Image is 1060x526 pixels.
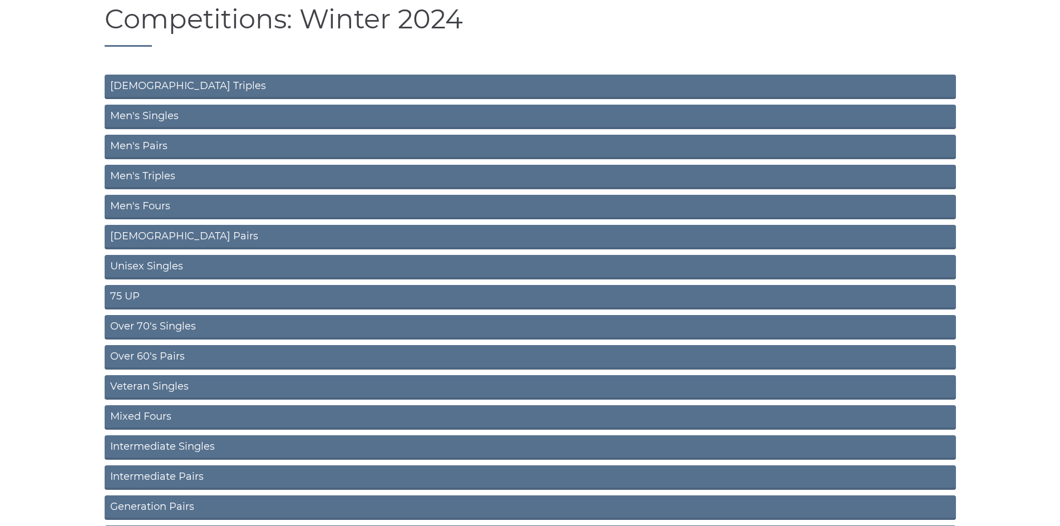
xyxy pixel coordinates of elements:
[105,75,956,99] a: [DEMOGRAPHIC_DATA] Triples
[105,4,956,47] h1: Competitions: Winter 2024
[105,315,956,340] a: Over 70's Singles
[105,495,956,520] a: Generation Pairs
[105,435,956,460] a: Intermediate Singles
[105,405,956,430] a: Mixed Fours
[105,195,956,219] a: Men's Fours
[105,345,956,370] a: Over 60's Pairs
[105,465,956,490] a: Intermediate Pairs
[105,165,956,189] a: Men's Triples
[105,105,956,129] a: Men's Singles
[105,375,956,400] a: Veteran Singles
[105,225,956,249] a: [DEMOGRAPHIC_DATA] Pairs
[105,255,956,279] a: Unisex Singles
[105,135,956,159] a: Men's Pairs
[105,285,956,309] a: 75 UP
